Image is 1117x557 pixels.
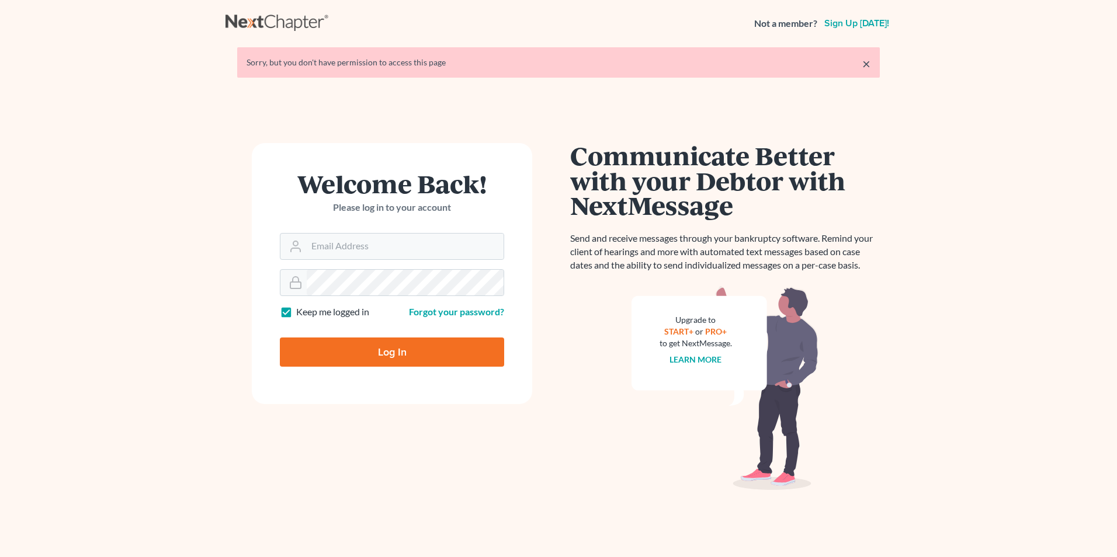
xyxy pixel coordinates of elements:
h1: Communicate Better with your Debtor with NextMessage [570,143,880,218]
h1: Welcome Back! [280,171,504,196]
input: Email Address [307,234,504,259]
div: Upgrade to [660,314,732,326]
a: Sign up [DATE]! [822,19,891,28]
p: Send and receive messages through your bankruptcy software. Remind your client of hearings and mo... [570,232,880,272]
span: or [696,326,704,336]
a: Forgot your password? [409,306,504,317]
a: START+ [665,326,694,336]
div: to get NextMessage. [660,337,732,349]
a: Learn more [670,354,722,364]
strong: Not a member? [754,17,817,30]
a: PRO+ [706,326,727,336]
a: × [862,57,870,71]
div: Sorry, but you don't have permission to access this page [247,57,870,68]
input: Log In [280,337,504,367]
p: Please log in to your account [280,201,504,214]
label: Keep me logged in [296,305,369,319]
img: nextmessage_bg-59042aed3d76b12b5cd301f8e5b87938c9018125f34e5fa2b7a6b67550977c72.svg [632,286,818,490]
